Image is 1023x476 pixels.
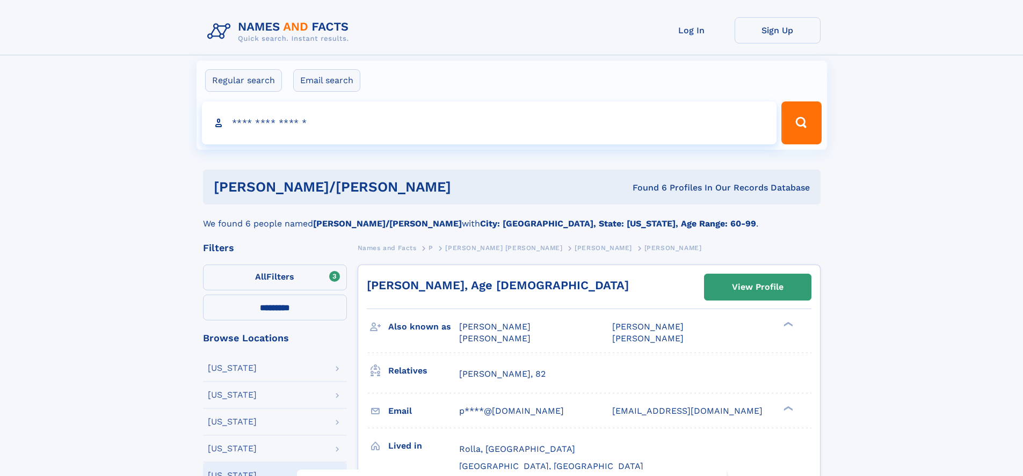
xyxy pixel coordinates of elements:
div: [US_STATE] [208,364,257,372]
label: Regular search [205,69,282,92]
div: [US_STATE] [208,444,257,453]
span: [PERSON_NAME] [575,244,632,252]
a: Log In [649,17,735,43]
div: [US_STATE] [208,391,257,399]
span: [PERSON_NAME] [459,321,531,332]
div: View Profile [732,275,783,299]
b: City: [GEOGRAPHIC_DATA], State: [US_STATE], Age Range: 60-99 [480,218,756,229]
span: [GEOGRAPHIC_DATA], [GEOGRAPHIC_DATA] [459,461,643,471]
h3: Email [388,402,459,420]
h3: Relatives [388,362,459,380]
h1: [PERSON_NAME]/[PERSON_NAME] [214,180,542,194]
a: [PERSON_NAME] [PERSON_NAME] [445,241,562,254]
div: ❯ [781,405,794,412]
a: Sign Up [735,17,821,43]
h3: Also known as [388,318,459,336]
span: All [255,272,266,282]
span: [PERSON_NAME] [PERSON_NAME] [445,244,562,252]
button: Search Button [781,101,821,144]
h3: Lived in [388,437,459,455]
span: Rolla, [GEOGRAPHIC_DATA] [459,444,575,454]
span: [EMAIL_ADDRESS][DOMAIN_NAME] [612,406,763,416]
label: Email search [293,69,360,92]
a: Names and Facts [358,241,417,254]
span: [PERSON_NAME] [459,333,531,343]
div: [US_STATE] [208,418,257,426]
label: Filters [203,265,347,290]
div: We found 6 people named with . [203,204,821,230]
a: [PERSON_NAME], 82 [459,368,546,380]
a: [PERSON_NAME], Age [DEMOGRAPHIC_DATA] [367,279,629,292]
a: [PERSON_NAME] [575,241,632,254]
span: [PERSON_NAME] [612,333,684,343]
div: Found 6 Profiles In Our Records Database [542,182,810,194]
a: P [429,241,433,254]
span: [PERSON_NAME] [612,321,684,332]
img: Logo Names and Facts [203,17,358,46]
a: View Profile [705,274,811,300]
div: ❯ [781,321,794,328]
input: search input [202,101,777,144]
span: P [429,244,433,252]
div: Browse Locations [203,333,347,343]
span: [PERSON_NAME] [644,244,702,252]
b: [PERSON_NAME]/[PERSON_NAME] [313,218,462,229]
div: Filters [203,243,347,253]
